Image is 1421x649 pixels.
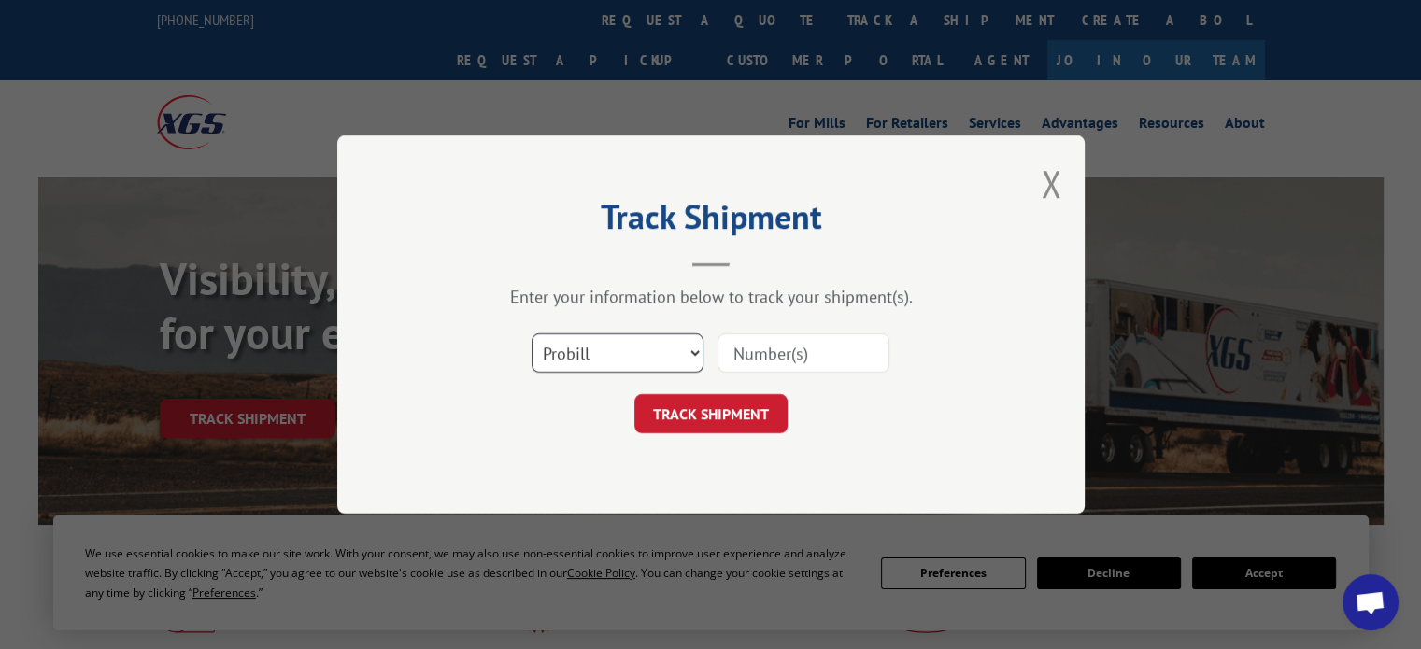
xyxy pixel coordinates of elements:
[431,204,991,239] h2: Track Shipment
[1041,159,1061,208] button: Close modal
[718,333,889,373] input: Number(s)
[634,394,788,433] button: TRACK SHIPMENT
[1343,574,1399,630] div: Open chat
[431,286,991,307] div: Enter your information below to track your shipment(s).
